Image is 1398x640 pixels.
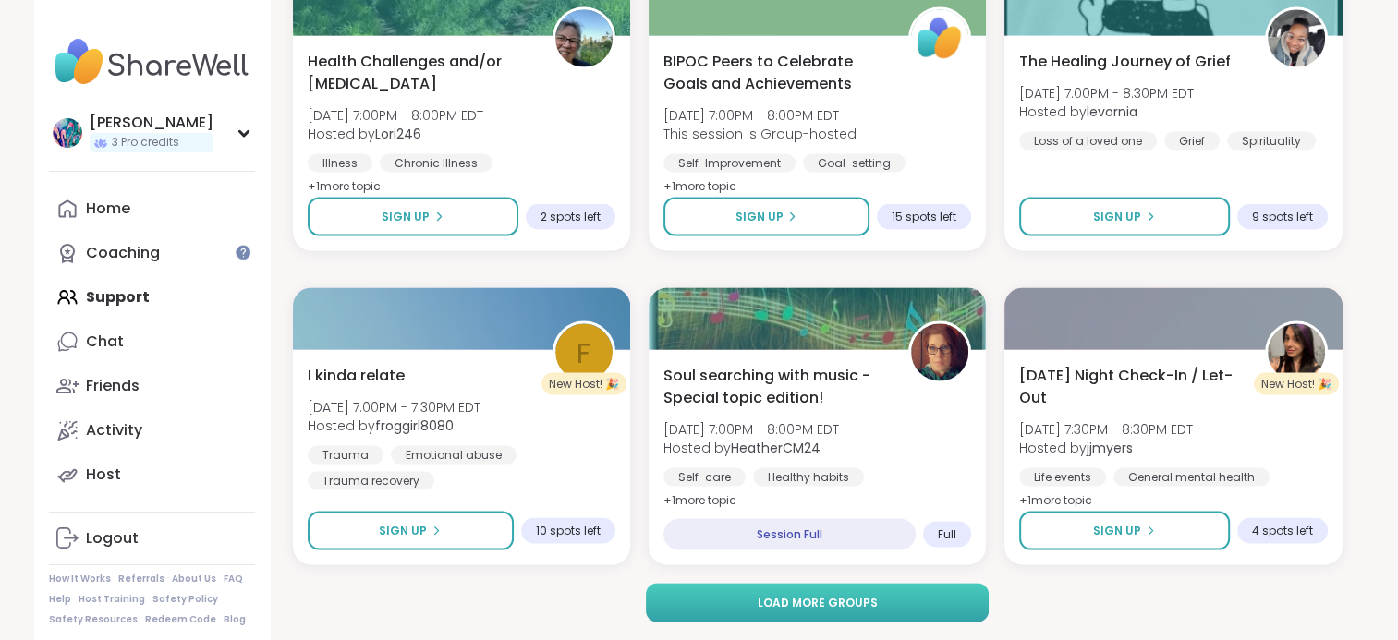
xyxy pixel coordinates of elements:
[1019,84,1194,103] span: [DATE] 7:00PM - 8:30PM EDT
[541,373,626,395] div: New Host! 🎉
[1019,365,1244,409] span: [DATE] Night Check-In / Let-Out
[1087,103,1137,121] b: levornia
[49,408,255,453] a: Activity
[1019,468,1106,487] div: Life events
[1019,439,1193,457] span: Hosted by
[753,468,864,487] div: Healthy habits
[172,573,216,586] a: About Us
[1087,439,1133,457] b: jjmyers
[86,332,124,352] div: Chat
[49,593,71,606] a: Help
[1019,132,1157,151] div: Loss of a loved one
[938,527,956,542] span: Full
[911,324,968,381] img: HeatherCM24
[86,465,121,485] div: Host
[380,154,492,173] div: Chronic Illness
[308,417,480,435] span: Hosted by
[1268,324,1325,381] img: jjmyers
[1252,524,1313,538] span: 4 spots left
[536,524,601,538] span: 10 spots left
[86,420,142,441] div: Activity
[308,198,518,236] button: Sign Up
[663,420,839,439] span: [DATE] 7:00PM - 8:00PM EDT
[308,154,372,173] div: Illness
[236,245,250,260] iframe: Spotlight
[1227,132,1316,151] div: Spirituality
[1093,209,1141,225] span: Sign Up
[49,364,255,408] a: Friends
[1019,198,1229,236] button: Sign Up
[577,332,590,375] span: f
[308,106,483,125] span: [DATE] 7:00PM - 8:00PM EDT
[803,154,906,173] div: Goal-setting
[86,199,130,219] div: Home
[49,453,255,497] a: Host
[49,613,138,626] a: Safety Resources
[1164,132,1220,151] div: Grief
[663,519,916,550] div: Session Full
[663,154,796,173] div: Self-Improvement
[731,439,821,457] b: HeatherCM24
[308,125,483,143] span: Hosted by
[757,595,877,611] span: Load more groups
[1019,51,1231,73] span: The Healing Journey of Grief
[892,210,956,224] span: 15 spots left
[555,10,613,67] img: Lori246
[53,118,82,148] img: hollyjanicki
[49,187,255,231] a: Home
[79,593,145,606] a: Host Training
[308,446,383,465] div: Trauma
[663,439,839,457] span: Hosted by
[308,365,405,387] span: I kinda relate
[375,417,454,435] b: froggirl8080
[308,398,480,417] span: [DATE] 7:00PM - 7:30PM EDT
[541,210,601,224] span: 2 spots left
[1254,373,1339,395] div: New Host! 🎉
[86,376,140,396] div: Friends
[49,231,255,275] a: Coaching
[118,573,164,586] a: Referrals
[152,593,218,606] a: Safety Policy
[1019,103,1194,121] span: Hosted by
[49,30,255,94] img: ShareWell Nav Logo
[1113,468,1270,487] div: General mental health
[663,106,857,125] span: [DATE] 7:00PM - 8:00PM EDT
[112,135,179,151] span: 3 Pro credits
[1093,523,1141,539] span: Sign Up
[224,573,243,586] a: FAQ
[663,468,746,487] div: Self-care
[49,516,255,561] a: Logout
[145,613,216,626] a: Redeem Code
[90,113,213,133] div: [PERSON_NAME]
[86,528,139,549] div: Logout
[391,446,517,465] div: Emotional abuse
[308,472,434,490] div: Trauma recovery
[663,51,888,95] span: BIPOC Peers to Celebrate Goals and Achievements
[1019,512,1229,550] button: Sign Up
[663,198,869,236] button: Sign Up
[224,613,246,626] a: Blog
[663,365,888,409] span: Soul searching with music -Special topic edition!
[49,320,255,364] a: Chat
[911,10,968,67] img: ShareWell
[382,209,430,225] span: Sign Up
[379,523,427,539] span: Sign Up
[49,573,111,586] a: How It Works
[1252,210,1313,224] span: 9 spots left
[1019,420,1193,439] span: [DATE] 7:30PM - 8:30PM EDT
[86,243,160,263] div: Coaching
[735,209,783,225] span: Sign Up
[663,125,857,143] span: This session is Group-hosted
[375,125,421,143] b: Lori246
[308,512,514,550] button: Sign Up
[1268,10,1325,67] img: levornia
[646,584,989,622] button: Load more groups
[308,51,532,95] span: Health Challenges and/or [MEDICAL_DATA]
